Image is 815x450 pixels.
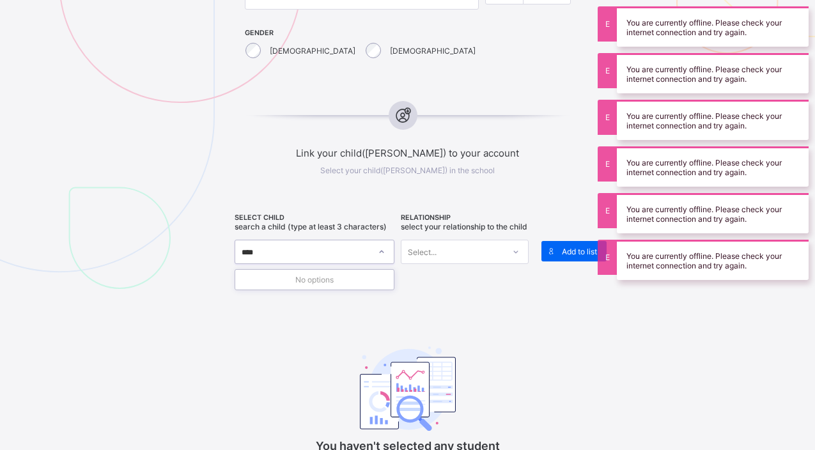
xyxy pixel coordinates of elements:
[408,240,437,264] div: Select...
[204,147,612,159] span: Link your child([PERSON_NAME]) to your account
[390,46,476,56] label: [DEMOGRAPHIC_DATA]
[235,222,387,231] span: Search a child (type at least 3 characters)
[617,240,809,280] div: You are currently offline. Please check your internet connection and try again.
[235,270,394,290] div: No options
[320,166,495,175] span: Select your child([PERSON_NAME]) in the school
[245,29,479,37] span: GENDER
[617,100,809,140] div: You are currently offline. Please check your internet connection and try again.
[401,213,529,222] span: RELATIONSHIP
[360,346,456,431] img: classEmptyState.7d4ec5dc6d57f4e1adfd249b62c1c528.svg
[235,213,394,222] span: SELECT CHILD
[401,222,527,231] span: Select your relationship to the child
[270,46,355,56] label: [DEMOGRAPHIC_DATA]
[617,146,809,187] div: You are currently offline. Please check your internet connection and try again.
[617,53,809,93] div: You are currently offline. Please check your internet connection and try again.
[562,247,597,256] span: Add to list
[617,193,809,233] div: You are currently offline. Please check your internet connection and try again.
[617,6,809,47] div: You are currently offline. Please check your internet connection and try again.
